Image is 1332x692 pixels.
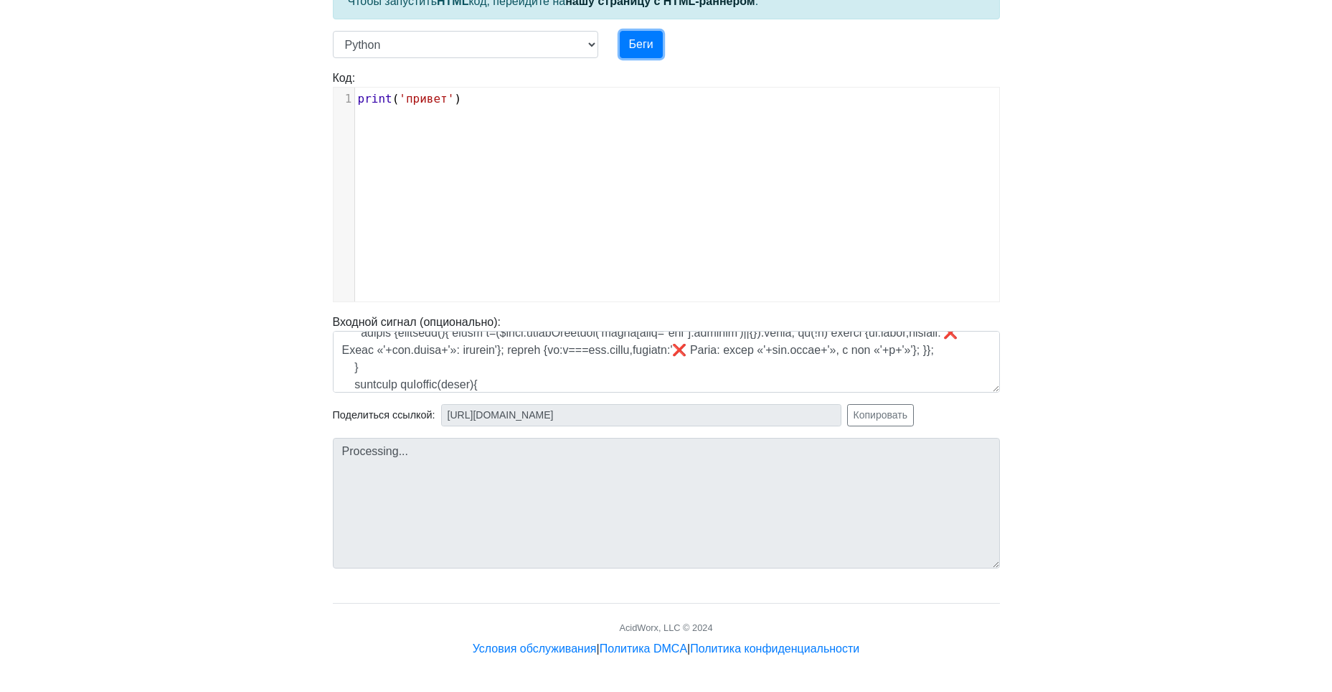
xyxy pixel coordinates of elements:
button: Копировать [847,404,914,426]
ya-tr-span: AcidWorx, LLC © 2024 [619,622,712,633]
ya-tr-span: ) [454,92,461,106]
ya-tr-span: Беги [629,38,653,50]
ya-tr-span: Копировать [854,409,907,421]
a: Условия обслуживания [473,642,597,655]
ya-tr-span: Поделиться ссылкой: [333,409,435,421]
input: Общий ресурс пока недоступен [441,404,841,426]
div: 1 [334,90,354,108]
ya-tr-span: ( [392,92,400,106]
a: Политика DMCA [600,642,687,655]
ya-tr-span: 'привет' [399,92,454,106]
ya-tr-span: Код: [333,72,356,84]
button: Беги [620,31,663,58]
a: Политика конфиденциальности [690,642,859,655]
ya-tr-span: print [358,92,392,106]
ya-tr-span: Входной сигнал (опционально): [333,316,501,328]
div: | | [473,640,860,658]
